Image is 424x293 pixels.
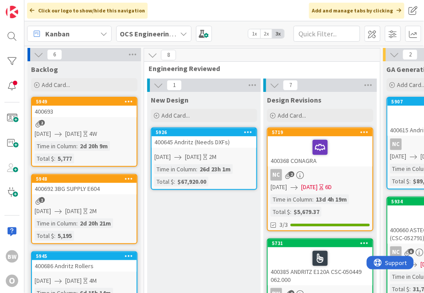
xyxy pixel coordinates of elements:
[271,169,282,181] div: NC
[152,128,256,136] div: 5926
[268,247,373,285] div: 400385 ANDRITZ E120A CSC-050449 062.000
[42,81,70,89] span: Add Card...
[35,129,51,139] span: [DATE]
[175,177,208,186] div: $67,920.00
[54,231,55,241] span: :
[390,176,410,186] div: Total $
[291,207,322,217] div: $5,679.37
[248,29,260,38] span: 1x
[196,164,197,174] span: :
[268,169,373,181] div: NC
[268,128,373,166] div: 5719400368 CONAGRA
[154,152,171,162] span: [DATE]
[154,177,174,186] div: Total $
[283,80,298,91] span: 7
[39,197,45,203] span: 1
[271,182,287,192] span: [DATE]
[35,141,76,151] div: Time in Column
[55,231,74,241] div: 5,195
[32,98,137,117] div: 5949400693
[35,154,54,163] div: Total $
[32,98,137,106] div: 5949
[209,152,216,162] div: 2M
[390,246,402,258] div: NC
[6,275,18,287] div: O
[89,129,97,139] div: 4W
[403,49,418,60] span: 2
[161,50,176,60] span: 8
[268,128,373,136] div: 5719
[36,176,137,182] div: 5948
[39,120,45,126] span: 2
[35,218,76,228] div: Time in Column
[6,250,18,263] div: BW
[271,194,312,204] div: Time in Column
[197,164,233,174] div: 26d 23h 1m
[27,3,148,19] div: Click our logo to show/hide this navigation
[32,175,137,183] div: 5948
[278,111,306,119] span: Add Card...
[55,154,74,163] div: 5,777
[167,80,182,91] span: 1
[174,177,175,186] span: :
[47,49,62,60] span: 6
[260,29,272,38] span: 2x
[65,129,82,139] span: [DATE]
[161,111,190,119] span: Add Card...
[6,6,18,18] img: Visit kanbanzone.com
[32,260,137,272] div: 400686 Andritz Rollers
[289,171,294,177] span: 2
[78,141,110,151] div: 2d 20h 9m
[390,139,402,150] div: NC
[267,95,322,104] span: Design Revisions
[35,276,51,285] span: [DATE]
[32,252,137,260] div: 5945
[268,239,373,285] div: 5731400385 ANDRITZ E120A CSC-050449 062.000
[154,164,196,174] div: Time in Column
[19,1,40,12] span: Support
[32,183,137,194] div: 400692 3BG SUPPLY E604
[65,276,82,285] span: [DATE]
[76,141,78,151] span: :
[120,29,215,38] b: OCS Engineering Department
[185,152,201,162] span: [DATE]
[89,206,97,216] div: 2M
[156,129,256,135] div: 5926
[151,95,188,104] span: New Design
[390,152,407,161] span: [DATE]
[149,64,369,73] span: Engineering Reviewed
[272,240,373,246] div: 5731
[325,182,332,192] div: 6D
[268,136,373,166] div: 400368 CONAGRA
[314,194,349,204] div: 13d 4h 19m
[271,207,290,217] div: Total $
[272,29,284,38] span: 3x
[35,231,54,241] div: Total $
[65,206,82,216] span: [DATE]
[32,252,137,272] div: 5945400686 Andritz Rollers
[290,207,291,217] span: :
[268,239,373,247] div: 5731
[89,276,97,285] div: 4M
[36,253,137,259] div: 5945
[76,218,78,228] span: :
[410,176,411,186] span: :
[301,182,318,192] span: [DATE]
[32,175,137,194] div: 5948400692 3BG SUPPLY E604
[35,206,51,216] span: [DATE]
[309,3,404,19] div: Add and manage tabs by clicking
[45,28,70,39] span: Kanban
[272,129,373,135] div: 5719
[36,99,137,105] div: 5949
[152,136,256,148] div: 400645 Andritz (Needs DXFs)
[54,154,55,163] span: :
[32,106,137,117] div: 400693
[31,65,58,74] span: Backlog
[294,26,360,42] input: Quick Filter...
[78,218,113,228] div: 2d 20h 21m
[279,220,288,230] span: 3/3
[152,128,256,148] div: 5926400645 Andritz (Needs DXFs)
[408,249,414,254] span: 6
[312,194,314,204] span: :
